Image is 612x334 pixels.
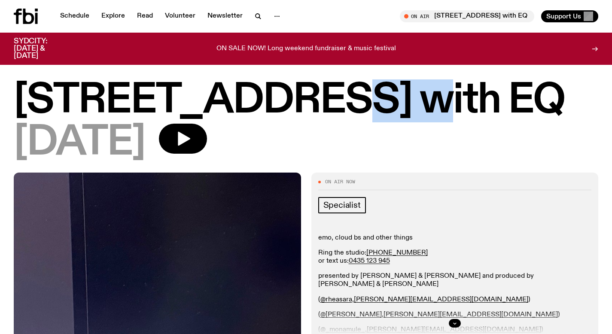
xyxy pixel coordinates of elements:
[216,45,396,53] p: ON SALE NOW! Long weekend fundraiser & music festival
[349,258,390,264] a: 0435 123 945
[541,10,598,22] button: Support Us
[14,38,69,60] h3: SYDCITY: [DATE] & [DATE]
[132,10,158,22] a: Read
[320,296,352,303] a: @rheasara
[160,10,201,22] a: Volunteer
[366,249,428,256] a: [PHONE_NUMBER]
[318,249,592,265] p: Ring the studio: or text us:
[202,10,248,22] a: Newsletter
[14,82,598,120] h1: [STREET_ADDRESS] with EQ
[546,12,581,20] span: Support Us
[323,200,361,210] span: Specialist
[14,124,145,162] span: [DATE]
[318,197,366,213] a: Specialist
[400,10,534,22] button: On Air[STREET_ADDRESS] with EQ
[354,296,528,303] a: [PERSON_NAME][EMAIL_ADDRESS][DOMAIN_NAME]
[96,10,130,22] a: Explore
[55,10,94,22] a: Schedule
[325,179,355,184] span: On Air Now
[318,234,592,242] p: emo, cloud bs and other things
[318,272,592,288] p: presented by [PERSON_NAME] & [PERSON_NAME] and produced by [PERSON_NAME] & [PERSON_NAME]
[318,296,592,304] p: ( , )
